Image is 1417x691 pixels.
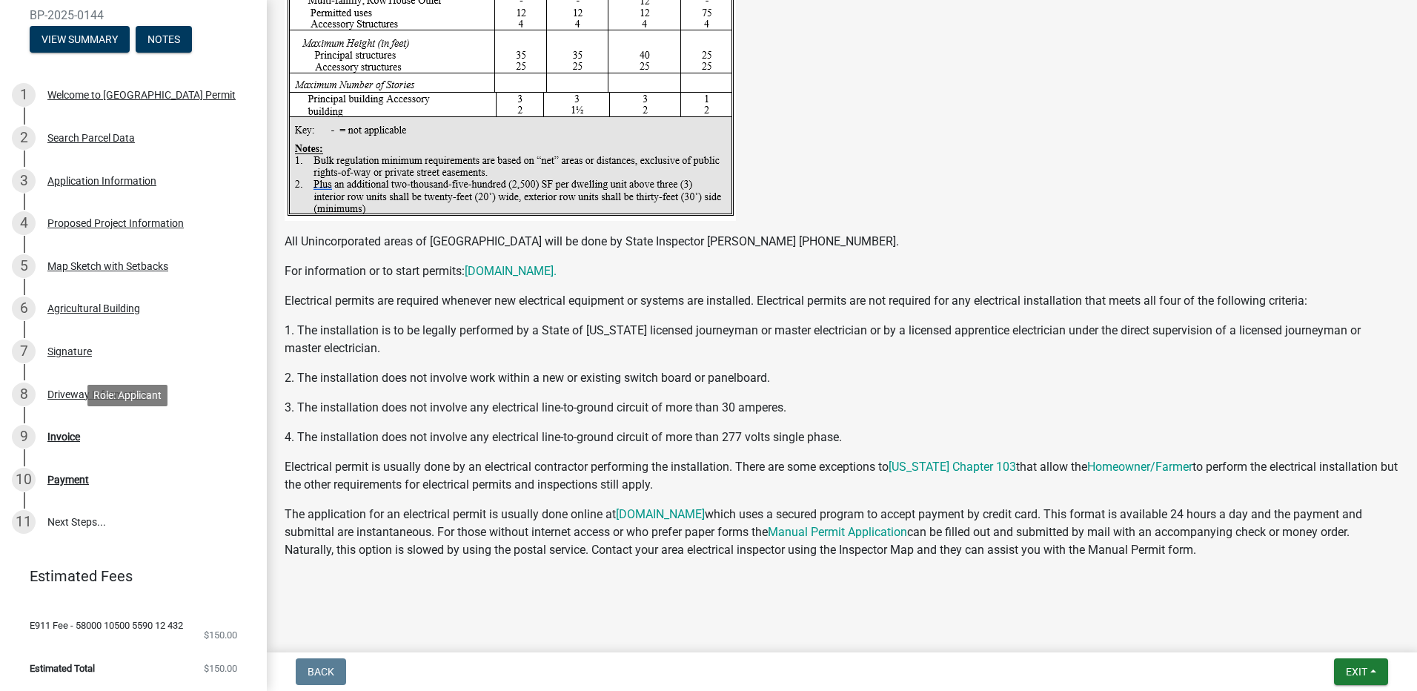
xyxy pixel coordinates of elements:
a: [US_STATE] Chapter 103 [889,460,1016,474]
div: Driveway Information [47,389,147,400]
div: 5 [12,254,36,278]
button: Back [296,658,346,685]
span: Exit [1346,666,1367,678]
button: Exit [1334,658,1388,685]
a: Estimated Fees [12,561,243,591]
button: View Summary [30,26,130,53]
span: Back [308,666,334,678]
div: Application Information [47,176,156,186]
div: Search Parcel Data [47,133,135,143]
div: Welcome to [GEOGRAPHIC_DATA] Permit [47,90,236,100]
div: 10 [12,468,36,492]
p: 4. The installation does not involve any electrical line-to-ground circuit of more than 277 volts... [285,429,1399,446]
div: 9 [12,425,36,449]
wm-modal-confirm: Summary [30,34,130,46]
div: Map Sketch with Setbacks [47,261,168,271]
a: [DOMAIN_NAME] [616,507,705,521]
div: Agricultural Building [47,303,140,314]
div: Invoice [47,432,80,442]
span: BP-2025-0144 [30,8,237,22]
span: E911 Fee - 58000 10500 5590 12 432 [30,621,183,630]
span: $150.00 [204,664,237,673]
div: 4 [12,211,36,235]
div: 3 [12,169,36,193]
p: For information or to start permits: [285,262,1399,280]
wm-modal-confirm: Notes [136,34,192,46]
a: [DOMAIN_NAME]. [465,264,557,278]
div: 6 [12,297,36,320]
p: Electrical permits are required whenever new electrical equipment or systems are installed. Elect... [285,292,1399,310]
p: All Unincorporated areas of [GEOGRAPHIC_DATA] will be done by State Inspector [PERSON_NAME] [PHON... [285,233,1399,251]
button: Notes [136,26,192,53]
div: Role: Applicant [87,385,167,406]
div: Proposed Project Information [47,218,184,228]
p: 3. The installation does not involve any electrical line-to-ground circuit of more than 30 amperes. [285,399,1399,417]
div: 2 [12,126,36,150]
p: 2. The installation does not involve work within a new or existing switch board or panelboard. [285,369,1399,387]
a: Manual Permit Application [768,525,907,539]
div: 1 [12,83,36,107]
a: Homeowner/Farmer [1087,460,1192,474]
p: 1. The installation is to be legally performed by a State of [US_STATE] licensed journeyman or ma... [285,322,1399,357]
p: The application for an electrical permit is usually done online at which uses a secured program t... [285,506,1399,559]
div: Payment [47,475,89,485]
div: Signature [47,346,92,357]
span: $150.00 [204,630,237,640]
div: 7 [12,340,36,363]
div: 8 [12,383,36,406]
p: Electrical permit is usually done by an electrical contractor performing the installation. There ... [285,458,1399,494]
div: 11 [12,510,36,534]
span: Estimated Total [30,664,95,673]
